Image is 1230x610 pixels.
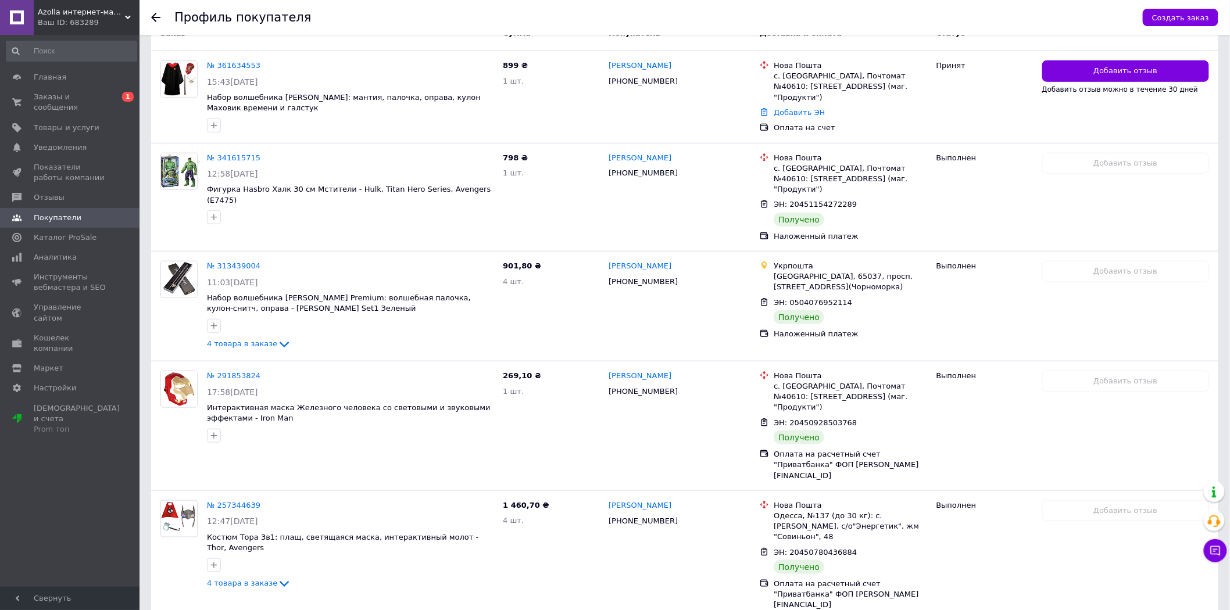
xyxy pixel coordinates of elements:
[774,449,927,481] div: Оплата на расчетный счет "Приватбанка" ФОП [PERSON_NAME] [FINANCIAL_ID]
[207,185,491,204] a: Фигурка Hasbro Халк 30 см Мстители - Hulk, Titan Hero Series, Avengers (E7475)
[609,500,671,511] a: [PERSON_NAME]
[1152,13,1209,22] span: Создать заказ
[207,278,258,287] span: 11:03[DATE]
[503,501,549,509] span: 1 460,70 ₴
[207,516,258,526] span: 12:47[DATE]
[122,92,134,102] span: 1
[161,502,197,536] img: Фото товару
[151,13,160,22] div: Вернуться назад
[503,77,524,85] span: 1 шт.
[6,41,137,62] input: Поиск
[34,424,120,435] div: Prom топ
[207,579,277,587] span: 4 товара в заказе
[936,153,1033,163] div: Выполнен
[609,60,671,71] a: [PERSON_NAME]
[207,501,260,509] a: № 257344639
[160,371,198,408] a: Фото товару
[207,403,491,423] a: Интерактивная маска Железного человека со световыми и звуковыми эффектами - Iron Man
[161,155,197,187] img: Фото товару
[503,371,541,380] span: 269,10 ₴
[1093,66,1157,77] span: Добавить отзыв
[34,72,66,82] span: Главная
[34,252,77,263] span: Аналитика
[1204,539,1227,562] button: Чат с покупателем
[774,560,824,574] div: Получено
[38,7,125,17] span: Azolla интернет-магазин
[34,192,65,203] span: Отзывы
[606,166,680,181] div: [PHONE_NUMBER]
[34,403,120,435] span: [DEMOGRAPHIC_DATA] и счета
[160,500,198,537] a: Фото товару
[1143,9,1218,26] button: Создать заказ
[936,500,1033,511] div: Выполнен
[609,261,671,272] a: [PERSON_NAME]
[606,514,680,529] div: [PHONE_NUMBER]
[34,302,108,323] span: Управление сайтом
[207,293,471,313] a: Набор волшебника [PERSON_NAME] Premium: волшебная палочка, кулон-снитч, оправа - [PERSON_NAME] Se...
[774,271,927,292] div: [GEOGRAPHIC_DATA], 65037, просп. [STREET_ADDRESS](Чорноморка)
[774,548,857,557] span: ЭН: 20450780436884
[774,108,825,117] a: Добавить ЭН
[34,92,108,113] span: Заказы и сообщения
[774,500,927,511] div: Нова Пошта
[207,61,260,70] a: № 361634553
[34,383,76,393] span: Настройки
[774,231,927,242] div: Наложенный платеж
[174,10,312,24] h1: Профиль покупателя
[606,74,680,89] div: [PHONE_NUMBER]
[503,153,528,162] span: 798 ₴
[38,17,140,28] div: Ваш ID: 683289
[774,261,927,271] div: Укрпошта
[774,418,857,427] span: ЭН: 20450928503768
[774,200,857,209] span: ЭН: 20451154272289
[207,169,258,178] span: 12:58[DATE]
[160,60,198,98] a: Фото товару
[207,371,260,380] a: № 291853824
[207,579,291,587] a: 4 товара в заказе
[207,93,481,113] a: Набор волшебника [PERSON_NAME]: мантия, палочка, оправа, кулон Маховик времени и галстук
[774,71,927,103] div: с. [GEOGRAPHIC_DATA], Почтомат №40610: [STREET_ADDRESS] (маг. "Продукти")
[774,298,852,307] span: ЭН: 0504076952114
[161,61,197,97] img: Фото товару
[207,77,258,87] span: 15:43[DATE]
[160,153,198,190] a: Фото товару
[774,310,824,324] div: Получено
[503,61,528,70] span: 899 ₴
[34,333,108,354] span: Кошелек компании
[774,511,927,543] div: Одесса, №137 (до 30 кг): с. [PERSON_NAME], с/о"Энергетик", жм "Совиньон", 48
[606,274,680,289] div: [PHONE_NUMBER]
[207,261,260,270] a: № 313439004
[34,272,108,293] span: Инструменты вебмастера и SEO
[774,329,927,339] div: Наложенный платеж
[936,60,1033,71] div: Принят
[503,387,524,396] span: 1 шт.
[609,153,671,164] a: [PERSON_NAME]
[207,153,260,162] a: № 341615715
[207,387,258,397] span: 17:58[DATE]
[774,213,824,227] div: Получено
[34,363,63,374] span: Маркет
[503,261,541,270] span: 901,80 ₴
[160,261,198,298] a: Фото товару
[1042,85,1199,94] span: Добавить отзыв можно в течение 30 дней
[774,123,927,133] div: Оплата на счет
[774,153,927,163] div: Нова Пошта
[774,60,927,71] div: Нова Пошта
[207,533,478,552] a: Костюм Тора 3в1: плащ, светящаяся маска, интерактивный молот - Thor, Avengers
[774,430,824,444] div: Получено
[503,516,524,525] span: 4 шт.
[34,232,96,243] span: Каталог ProSale
[161,371,197,407] img: Фото товару
[503,168,524,177] span: 1 шт.
[1042,60,1209,82] button: Добавить отзыв
[34,123,99,133] span: Товары и услуги
[34,142,87,153] span: Уведомления
[207,340,277,349] span: 4 товара в заказе
[774,381,927,413] div: с. [GEOGRAPHIC_DATA], Почтомат №40610: [STREET_ADDRESS] (маг. "Продукти")
[606,384,680,399] div: [PHONE_NUMBER]
[34,162,108,183] span: Показатели работы компании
